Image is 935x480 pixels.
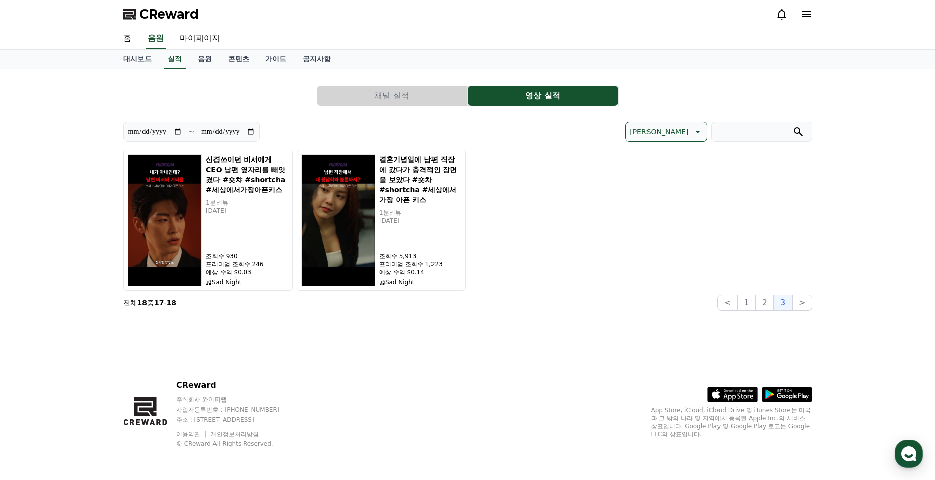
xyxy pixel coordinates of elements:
[206,154,288,195] h5: 신경쓰이던 비서에게 CEO 남편 옆자리를 빼앗겼다 #숏챠 #shortcha #세상에서가장아픈키스
[137,299,147,307] strong: 18
[66,319,130,344] a: 대화
[379,278,461,286] p: Sad Night
[92,335,104,343] span: 대화
[625,122,707,142] button: [PERSON_NAME]
[379,252,461,260] p: 조회수 5,913
[717,295,737,311] button: <
[206,199,288,207] p: 1분리뷰
[123,298,177,308] p: 전체 중 -
[379,154,461,205] h5: 결혼기념일에 남편 직장에 갔다가 충격적인 장면을 보았다 #숏차 #shortcha #세상에서 가장 아픈 키스
[379,260,461,268] p: 프리미엄 조회수 1,223
[139,6,199,22] span: CReward
[190,50,220,69] a: 음원
[176,440,299,448] p: © CReward All Rights Reserved.
[3,319,66,344] a: 홈
[176,431,208,438] a: 이용약관
[128,154,202,286] img: 신경쓰이던 비서에게 CEO 남편 옆자리를 빼앗겼다 #숏챠 #shortcha #세상에서가장아픈키스
[154,299,164,307] strong: 17
[115,50,160,69] a: 대시보드
[379,268,461,276] p: 예상 수익 $0.14
[115,28,139,49] a: 홈
[317,86,467,106] button: 채널 실적
[176,416,299,424] p: 주소 : [STREET_ADDRESS]
[468,86,618,106] button: 영상 실적
[774,295,792,311] button: 3
[630,125,688,139] p: [PERSON_NAME]
[206,252,288,260] p: 조회수 930
[176,395,299,404] p: 주식회사 와이피랩
[123,150,293,291] button: 신경쓰이던 비서에게 CEO 남편 옆자리를 빼앗겼다 #숏챠 #shortcha #세상에서가장아픈키스 신경쓰이던 비서에게 CEO 남편 옆자리를 빼앗겼다 #숏챠 #shortcha #...
[257,50,295,69] a: 가이드
[317,86,468,106] a: 채널 실적
[206,278,288,286] p: Sad Night
[651,406,812,438] p: App Store, iCloud, iCloud Drive 및 iTunes Store는 미국과 그 밖의 나라 및 지역에서 등록된 Apple Inc.의 서비스 상표입니다. Goo...
[756,295,774,311] button: 2
[32,334,38,342] span: 홈
[164,50,186,69] a: 실적
[176,379,299,391] p: CReward
[172,28,228,49] a: 마이페이지
[295,50,339,69] a: 공지사항
[123,6,199,22] a: CReward
[220,50,257,69] a: 콘텐츠
[206,268,288,276] p: 예상 수익 $0.03
[130,319,193,344] a: 설정
[301,154,375,286] img: 결혼기념일에 남편 직장에 갔다가 충격적인 장면을 보았다 #숏차 #shortcha #세상에서 가장 아픈 키스
[206,260,288,268] p: 프리미엄 조회수 246
[206,207,288,215] p: [DATE]
[738,295,756,311] button: 1
[146,28,166,49] a: 음원
[379,209,461,217] p: 1분리뷰
[468,86,619,106] a: 영상 실적
[167,299,176,307] strong: 18
[188,126,195,138] p: ~
[297,150,466,291] button: 결혼기념일에 남편 직장에 갔다가 충격적인 장면을 보았다 #숏차 #shortcha #세상에서 가장 아픈 키스 결혼기념일에 남편 직장에 갔다가 충격적인 장면을 보았다 #숏차 #s...
[176,406,299,414] p: 사업자등록번호 : [PHONE_NUMBER]
[379,217,461,225] p: [DATE]
[792,295,812,311] button: >
[156,334,168,342] span: 설정
[210,431,259,438] a: 개인정보처리방침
